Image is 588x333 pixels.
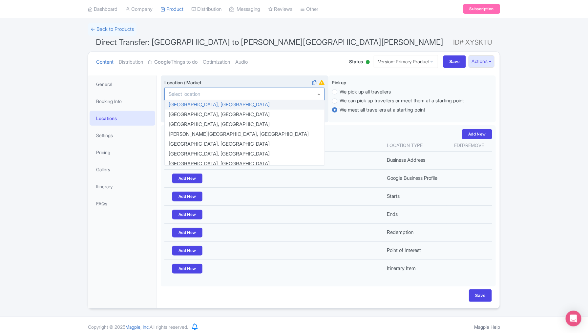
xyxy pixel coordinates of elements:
[474,324,500,330] a: Magpie Help
[340,97,464,105] label: We can pick up travellers or meet them at a starting point
[90,196,155,211] a: FAQs
[453,36,492,49] span: ID# XYSKTU
[90,145,155,160] a: Pricing
[90,77,155,92] a: General
[88,23,136,36] a: ← Back to Products
[462,129,492,139] a: Add New
[235,52,248,73] a: Audio
[164,80,201,85] span: Location / Market
[90,162,155,177] a: Gallery
[447,139,492,152] th: Edit/Remove
[383,169,447,187] td: Google Business Profile
[383,205,447,223] td: Ends
[172,192,202,201] a: Add New
[383,139,447,152] th: Location type
[365,57,371,68] div: Active
[90,128,155,143] a: Settings
[172,210,202,219] a: Add New
[119,52,143,73] a: Distribution
[165,149,324,159] div: [GEOGRAPHIC_DATA], [GEOGRAPHIC_DATA]
[469,289,492,302] input: Save
[374,55,438,68] a: Version: Primary Product
[90,94,155,109] a: Booking Info
[383,223,447,241] td: Redemption
[172,246,202,256] a: Add New
[340,88,391,96] label: We pick up all travellers
[383,260,447,278] td: Itinerary Item
[125,324,150,330] span: Magpie, Inc.
[469,55,494,68] button: Actions
[463,4,500,14] a: Subscription
[566,311,581,326] div: Open Intercom Messenger
[165,110,324,119] div: [GEOGRAPHIC_DATA], [GEOGRAPHIC_DATA]
[165,159,324,169] div: [GEOGRAPHIC_DATA], [GEOGRAPHIC_DATA]
[96,37,443,47] span: Direct Transfer: [GEOGRAPHIC_DATA] to [PERSON_NAME][GEOGRAPHIC_DATA][PERSON_NAME]
[172,264,202,274] a: Add New
[154,58,171,66] strong: Google
[203,52,230,73] a: Optimization
[349,58,363,65] span: Status
[165,139,324,149] div: [GEOGRAPHIC_DATA], [GEOGRAPHIC_DATA]
[165,129,324,139] div: [PERSON_NAME][GEOGRAPHIC_DATA], [GEOGRAPHIC_DATA]
[332,80,346,85] span: Pickup
[148,52,198,73] a: GoogleThings to do
[383,187,447,205] td: Starts
[96,52,114,73] a: Content
[383,241,447,260] td: Point of Interest
[84,323,192,330] div: Copyright © 2025 All rights reserved.
[90,179,155,194] a: Itinerary
[90,111,155,126] a: Locations
[165,119,324,129] div: [GEOGRAPHIC_DATA], [GEOGRAPHIC_DATA]
[340,106,426,114] label: We meet all travellers at a starting point
[172,228,202,238] a: Add New
[169,91,204,97] input: Select location
[172,174,202,183] a: Add New
[443,55,466,68] input: Save
[165,100,324,110] div: [GEOGRAPHIC_DATA], [GEOGRAPHIC_DATA]
[383,151,447,169] td: Business Address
